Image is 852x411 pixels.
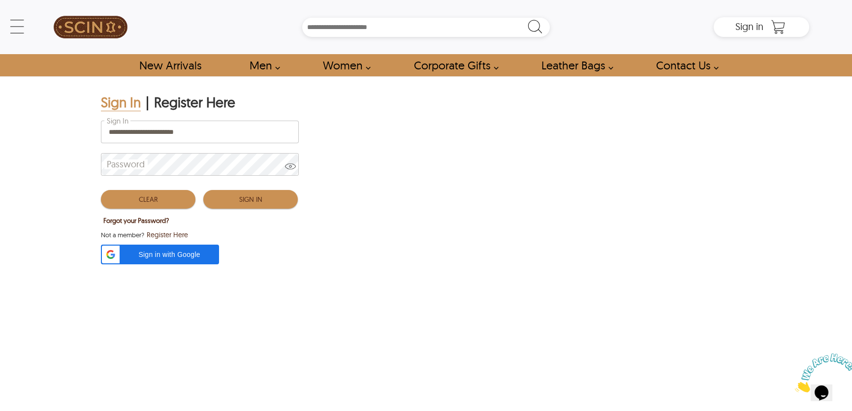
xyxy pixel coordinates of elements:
[54,5,127,49] img: SCIN
[645,54,724,76] a: contact-us
[154,94,235,111] div: Register Here
[101,190,195,209] button: Clear
[238,54,285,76] a: shop men's leather jackets
[128,54,212,76] a: Shop New Arrivals
[147,230,188,240] span: Register Here
[101,230,144,240] span: Not a member?
[768,20,788,34] a: Shopping Cart
[101,245,219,264] div: Sign in with Google
[101,94,141,111] div: Sign In
[224,245,342,264] iframe: fb:login_button Facebook Social Plugin
[146,94,149,111] div: |
[735,20,763,32] span: Sign in
[403,54,504,76] a: Shop Leather Corporate Gifts
[530,54,619,76] a: Shop Leather Bags
[101,214,171,227] button: Forgot your Password?
[4,4,65,43] img: Chat attention grabber
[126,250,213,259] span: Sign in with Google
[203,190,298,209] button: Sign In
[312,54,376,76] a: Shop Women Leather Jackets
[791,349,852,396] iframe: chat widget
[735,24,763,32] a: Sign in
[43,5,139,49] a: SCIN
